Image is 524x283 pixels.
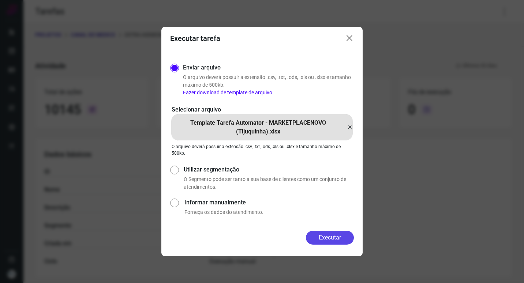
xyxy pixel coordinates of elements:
p: O arquivo deverá possuir a extensão .csv, .txt, .ods, .xls ou .xlsx e tamanho máximo de 500kb. [172,143,352,156]
p: O arquivo deverá possuir a extensão .csv, .txt, .ods, .xls ou .xlsx e tamanho máximo de 500kb. [183,73,354,97]
label: Informar manualmente [184,198,354,207]
p: Forneça os dados do atendimento. [184,208,354,216]
label: Utilizar segmentação [184,165,354,174]
p: O Segmento pode ser tanto a sua base de clientes como um conjunto de atendimentos. [184,176,354,191]
p: Selecionar arquivo [172,105,352,114]
a: Fazer download de template de arquivo [183,90,272,95]
p: Template Tarefa Automator - MARKETPLACENOVO (Tijuquinha).xlsx [171,118,345,136]
button: Executar [306,231,354,245]
h3: Executar tarefa [170,34,220,43]
label: Enviar arquivo [183,63,221,72]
